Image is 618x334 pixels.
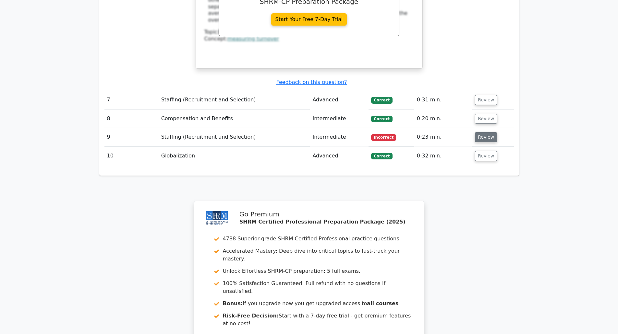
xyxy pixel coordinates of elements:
[475,151,497,161] button: Review
[159,147,310,165] td: Globalization
[104,109,159,128] td: 8
[310,109,369,128] td: Intermediate
[310,91,369,109] td: Advanced
[104,91,159,109] td: 7
[475,132,497,142] button: Review
[475,114,497,124] button: Review
[276,79,347,85] a: Feedback on this question?
[104,147,159,165] td: 10
[204,36,414,42] div: Concept:
[475,95,497,105] button: Review
[371,116,392,122] span: Correct
[159,109,310,128] td: Compensation and Benefits
[414,128,472,146] td: 0:23 min.
[104,128,159,146] td: 9
[371,134,396,141] span: Incorrect
[371,153,392,159] span: Correct
[227,36,279,42] a: measuring turnover
[159,128,310,146] td: Staffing (Recruitment and Selection)
[310,147,369,165] td: Advanced
[310,128,369,146] td: Intermediate
[159,91,310,109] td: Staffing (Recruitment and Selection)
[414,109,472,128] td: 0:20 min.
[414,91,472,109] td: 0:31 min.
[204,29,414,36] div: Topic:
[414,147,472,165] td: 0:32 min.
[271,13,347,26] a: Start Your Free 7-Day Trial
[371,97,392,103] span: Correct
